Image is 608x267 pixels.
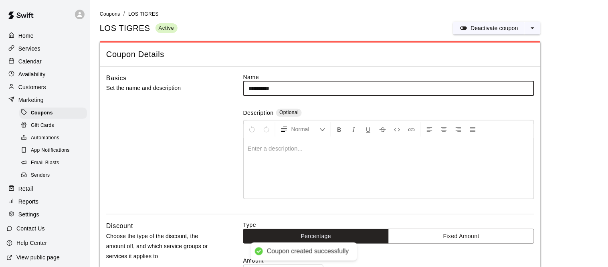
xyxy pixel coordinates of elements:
[19,108,87,119] div: Coupons
[19,120,87,131] div: Gift Cards
[106,221,133,231] h6: Discount
[19,145,90,157] a: App Notifications
[16,253,60,261] p: View public page
[18,83,46,91] p: Customers
[100,23,178,34] div: LOS TIGRES
[347,122,361,137] button: Format Italics
[6,183,84,195] a: Retail
[405,122,418,137] button: Insert Link
[18,96,44,104] p: Marketing
[19,170,87,181] div: Senders
[18,210,39,218] p: Settings
[18,45,40,53] p: Services
[19,157,87,169] div: Email Blasts
[106,83,218,93] p: Set the name and description
[31,147,70,155] span: App Notifications
[6,30,84,42] a: Home
[6,208,84,220] a: Settings
[279,110,299,115] span: Optional
[452,122,465,137] button: Right Align
[453,22,525,35] button: Deactivate coupon
[106,231,218,262] p: Choose the type of the discount, the amount off, and which service groups or services it applies to
[245,122,259,137] button: Undo
[19,157,90,169] a: Email Blasts
[31,109,53,117] span: Coupons
[243,109,274,118] label: Description
[453,22,541,35] div: split button
[19,132,87,144] div: Automations
[31,159,59,167] span: Email Blasts
[19,145,87,156] div: App Notifications
[19,169,90,182] a: Senders
[362,122,375,137] button: Format Underline
[100,11,120,17] span: Coupons
[31,122,54,130] span: Gift Cards
[128,11,159,17] span: LOS TIGRES
[388,229,534,244] button: Fixed Amount
[19,132,90,145] a: Automations
[106,73,127,84] h6: Basics
[100,10,120,17] a: Coupons
[243,73,534,81] label: Name
[243,229,389,244] button: Percentage
[390,122,404,137] button: Insert Code
[333,122,346,137] button: Format Bold
[260,122,273,137] button: Redo
[6,68,84,80] a: Availability
[6,81,84,93] a: Customers
[18,57,42,65] p: Calendar
[16,239,47,247] p: Help Center
[18,32,34,40] p: Home
[31,134,59,142] span: Automations
[19,119,90,132] a: Gift Cards
[18,185,33,193] p: Retail
[16,224,45,232] p: Contact Us
[18,70,46,78] p: Availability
[6,55,84,67] a: Calendar
[376,122,390,137] button: Format Strikethrough
[6,94,84,106] a: Marketing
[525,22,541,35] button: select merge strategy
[466,122,480,137] button: Justify Align
[18,198,38,206] p: Reports
[277,122,329,137] button: Formatting Options
[267,247,349,256] div: Coupon created successfully
[243,257,534,265] label: Amount
[437,122,451,137] button: Center Align
[106,49,534,60] span: Coupon Details
[123,10,125,18] li: /
[471,24,518,32] p: Deactivate coupon
[100,10,598,18] nav: breadcrumb
[6,196,84,208] a: Reports
[6,43,84,55] a: Services
[291,125,319,133] span: Normal
[423,122,436,137] button: Left Align
[156,24,178,31] span: Active
[31,171,50,179] span: Senders
[243,221,534,229] label: Type
[19,107,90,119] a: Coupons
